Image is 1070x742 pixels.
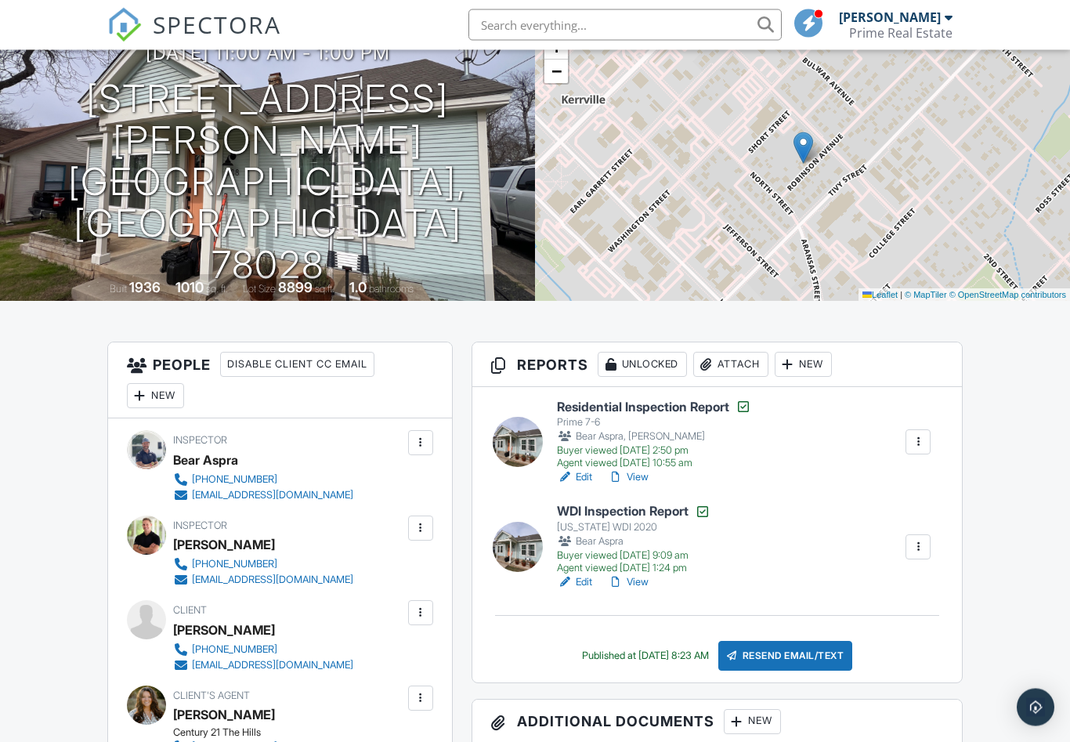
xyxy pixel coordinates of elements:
a: [PERSON_NAME] [173,704,275,727]
a: Leaflet [862,291,898,300]
span: − [551,62,562,81]
h3: Reports [472,343,962,388]
div: [PERSON_NAME] [173,619,275,642]
a: Edit [557,575,592,591]
div: Resend Email/Text [718,642,853,671]
h1: [STREET_ADDRESS][PERSON_NAME] [GEOGRAPHIC_DATA], [GEOGRAPHIC_DATA] 78028 [25,79,510,286]
a: [EMAIL_ADDRESS][DOMAIN_NAME] [173,573,353,588]
span: | [900,291,902,300]
h3: [DATE] 11:00 am - 1:00 pm [146,43,390,64]
div: Buyer viewed [DATE] 2:50 pm [557,445,751,458]
a: Zoom out [544,60,568,84]
div: Attach [693,353,768,378]
div: New [127,384,184,409]
div: Prime Real Estate [849,25,953,41]
a: Residential Inspection Report Prime 7-6 Bear Aspra, [PERSON_NAME] Buyer viewed [DATE] 2:50 pm Age... [557,400,751,470]
div: Unlocked [598,353,687,378]
a: [PHONE_NUMBER] [173,642,353,658]
input: Search everything... [468,9,782,41]
div: Bear Aspra [557,534,710,550]
span: Lot Size [243,284,276,295]
div: [PHONE_NUMBER] [192,474,277,487]
a: WDI Inspection Report [US_STATE] WDI 2020 Bear Aspra Buyer viewed [DATE] 9:09 am Agent viewed [DA... [557,505,710,575]
a: [PHONE_NUMBER] [173,557,353,573]
span: bathrooms [369,284,414,295]
div: 1936 [129,280,161,296]
div: Century 21 The Hills [173,727,417,740]
a: SPECTORA [107,21,281,54]
div: [EMAIL_ADDRESS][DOMAIN_NAME] [192,574,353,587]
div: Open Intercom Messenger [1017,689,1054,726]
a: View [608,470,649,486]
h6: Residential Inspection Report [557,400,751,415]
div: Bear Aspra, [PERSON_NAME] [557,429,751,445]
span: sq. ft. [206,284,228,295]
a: View [608,575,649,591]
a: © OpenStreetMap contributors [949,291,1066,300]
span: sq.ft. [315,284,334,295]
div: 1.0 [349,280,367,296]
div: Bear Aspra [173,449,238,472]
div: Agent viewed [DATE] 10:55 am [557,458,751,470]
img: Marker [793,132,813,165]
span: SPECTORA [153,8,281,41]
span: Client's Agent [173,690,250,702]
div: New [724,710,781,735]
h3: People [108,343,452,419]
div: [EMAIL_ADDRESS][DOMAIN_NAME] [192,660,353,672]
span: Built [110,284,127,295]
a: [EMAIL_ADDRESS][DOMAIN_NAME] [173,488,353,504]
div: Disable Client CC Email [220,353,374,378]
div: [PERSON_NAME] [839,9,941,25]
div: 1010 [175,280,204,296]
div: [EMAIL_ADDRESS][DOMAIN_NAME] [192,490,353,502]
span: Client [173,605,207,617]
span: Inspector [173,435,227,447]
img: The Best Home Inspection Software - Spectora [107,8,142,42]
div: New [775,353,832,378]
a: [PHONE_NUMBER] [173,472,353,488]
a: © MapTiler [905,291,947,300]
div: Buyer viewed [DATE] 9:09 am [557,550,710,563]
span: Inspector [173,520,227,532]
div: 8899 [278,280,313,296]
div: [PHONE_NUMBER] [192,644,277,657]
div: Agent viewed [DATE] 1:24 pm [557,563,710,575]
div: [US_STATE] WDI 2020 [557,522,710,534]
div: Published at [DATE] 8:23 AM [582,650,709,663]
a: [EMAIL_ADDRESS][DOMAIN_NAME] [173,658,353,674]
div: [PERSON_NAME] [173,534,275,557]
a: Edit [557,470,592,486]
div: [PHONE_NUMBER] [192,559,277,571]
h6: WDI Inspection Report [557,505,710,520]
div: Prime 7-6 [557,417,751,429]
